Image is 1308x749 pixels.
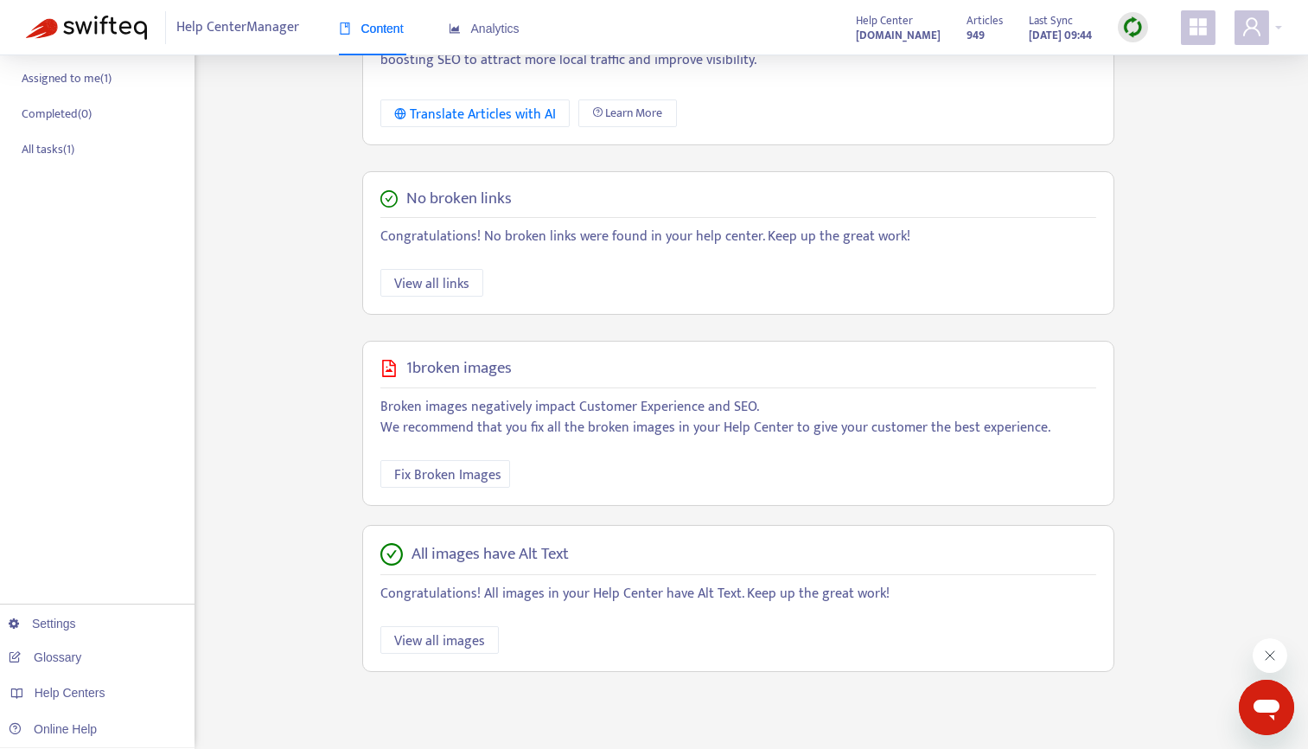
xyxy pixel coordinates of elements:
[856,11,913,30] span: Help Center
[412,545,569,565] h5: All images have Alt Text
[380,626,499,654] button: View all images
[406,189,512,209] h5: No broken links
[1029,26,1092,45] strong: [DATE] 09:44
[22,140,74,158] p: All tasks ( 1 )
[380,543,403,566] span: check-circle
[380,227,1096,247] p: Congratulations! No broken links were found in your help center. Keep up the great work!
[35,686,105,700] span: Help Centers
[339,22,351,35] span: book
[339,22,404,35] span: Content
[1029,11,1073,30] span: Last Sync
[177,11,300,44] span: Help Center Manager
[967,11,1003,30] span: Articles
[967,26,985,45] strong: 949
[1253,638,1287,673] iframe: Close message
[380,360,398,377] span: file-image
[394,273,469,295] span: View all links
[380,190,398,208] span: check-circle
[9,722,97,736] a: Online Help
[9,650,81,664] a: Glossary
[394,464,501,486] span: Fix Broken Images
[380,460,510,488] button: Fix Broken Images
[1122,16,1144,38] img: sync.dc5367851b00ba804db3.png
[380,269,483,297] button: View all links
[9,617,76,631] a: Settings
[380,99,570,127] button: Translate Articles with AI
[22,69,112,87] p: Assigned to me ( 1 )
[1241,16,1262,37] span: user
[26,16,147,40] img: Swifteq
[380,584,1096,605] p: Congratulations! All images in your Help Center have Alt Text. Keep up the great work!
[578,99,677,127] a: Learn More
[856,26,941,45] strong: [DOMAIN_NAME]
[22,105,92,123] p: Completed ( 0 )
[394,104,556,125] div: Translate Articles with AI
[1239,680,1294,735] iframe: Button to launch messaging window
[380,397,1096,439] p: Broken images negatively impact Customer Experience and SEO. We recommend that you fix all the br...
[1188,16,1209,37] span: appstore
[449,22,520,35] span: Analytics
[606,104,663,123] span: Learn More
[380,29,1096,71] p: Localizing your help center improves customer satisfaction by providing support in their preferre...
[394,631,485,652] span: View all images
[449,22,461,35] span: area-chart
[856,25,941,45] a: [DOMAIN_NAME]
[406,359,512,379] h5: 1 broken images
